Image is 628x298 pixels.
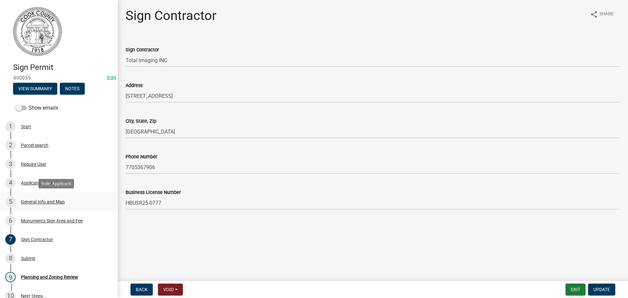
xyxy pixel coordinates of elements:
[126,83,143,88] label: Address
[13,75,105,81] span: 490959
[21,181,69,185] div: Applicant/Property Info
[60,83,85,95] button: Notes
[5,197,16,207] div: 5
[590,10,598,18] i: share
[585,8,619,21] button: shareShare
[126,119,156,124] label: City, State, Zip
[126,48,159,52] label: Sign Contractor
[13,63,113,72] h4: Sign Permit
[163,287,174,292] span: Void
[16,104,58,112] label: Show emails
[60,86,85,92] wm-modal-confirm: Notes
[5,159,16,169] div: 3
[599,10,614,18] span: Share
[5,216,16,226] div: 6
[588,284,615,295] button: Update
[5,140,16,150] div: 2
[126,8,217,24] h1: Sign Contractor
[13,86,57,92] wm-modal-confirm: Summary
[5,234,16,245] div: 7
[136,287,148,292] span: Back
[131,284,153,295] button: Back
[566,284,585,295] button: Exit
[5,253,16,264] div: 8
[126,155,157,159] label: Phone Number
[21,200,65,204] div: General Info and Map
[21,162,46,167] div: Require User
[21,275,78,279] div: Planning and Zoning Review
[21,219,83,223] div: Monuments Sign Area and Fee
[5,178,16,188] div: 4
[21,237,53,242] div: Sign Contractor
[158,284,183,295] button: Void
[21,256,35,261] div: Submit
[107,75,116,81] wm-modal-confirm: Edit Application Number
[21,143,48,148] div: Parcel search
[13,83,57,95] button: View Summary
[593,287,610,292] span: Update
[5,121,16,132] div: 1
[39,179,74,188] div: Role: Applicant
[5,272,16,282] div: 9
[107,75,116,81] a: Edit
[126,190,181,195] label: Business License Number
[21,124,31,129] div: Start
[13,7,62,56] img: Cook County, Georgia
